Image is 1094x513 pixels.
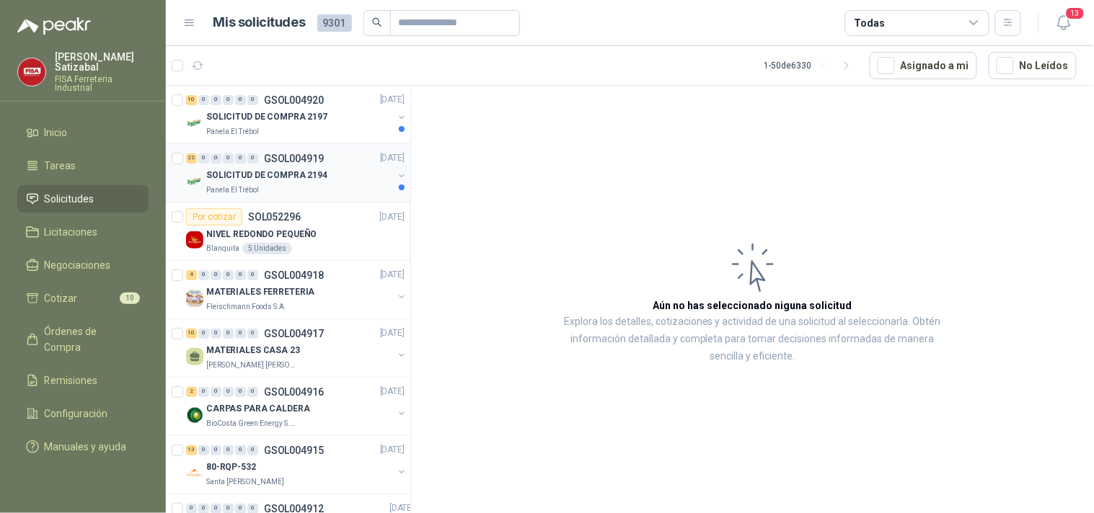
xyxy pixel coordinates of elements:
div: 22 [186,153,197,164]
span: 9301 [317,14,352,32]
div: 0 [198,445,209,455]
div: 0 [211,387,221,397]
div: 2 [186,387,197,397]
p: GSOL004919 [264,153,324,164]
div: 0 [247,329,258,339]
a: Cotizar10 [17,285,149,312]
div: Por cotizar [186,208,242,226]
p: CARPAS PARA CALDERA [206,403,310,416]
div: 0 [223,95,234,105]
div: 0 [235,387,246,397]
p: GSOL004916 [264,387,324,397]
a: Órdenes de Compra [17,318,149,361]
a: Remisiones [17,367,149,394]
span: Órdenes de Compra [45,324,135,355]
div: 0 [223,153,234,164]
a: Manuales y ayuda [17,433,149,460]
p: [DATE] [380,444,405,458]
div: 0 [211,445,221,455]
div: 0 [235,153,246,164]
p: Santa [PERSON_NAME] [206,476,284,488]
div: 0 [235,95,246,105]
p: Panela El Trébol [206,126,259,138]
div: 10 [186,329,197,339]
p: [DATE] [380,327,405,341]
a: Licitaciones [17,218,149,246]
a: 22 0 0 0 0 0 GSOL004919[DATE] Company LogoSOLICITUD DE COMPRA 2194Panela El Trébol [186,150,407,196]
a: Solicitudes [17,185,149,213]
div: 0 [223,329,234,339]
p: Panela El Trébol [206,184,259,196]
a: 10 0 0 0 0 0 GSOL004920[DATE] Company LogoSOLICITUD DE COMPRA 2197Panela El Trébol [186,92,407,138]
div: 0 [235,270,246,280]
p: [DATE] [380,385,405,399]
p: GSOL004917 [264,329,324,339]
div: 0 [247,270,258,280]
a: 4 0 0 0 0 0 GSOL004918[DATE] Company LogoMATERIALES FERRETERIAFleischmann Foods S.A. [186,267,407,313]
div: Todas [855,15,885,31]
span: Tareas [45,158,76,174]
div: 0 [223,387,234,397]
p: 80-RQP-532 [206,461,256,475]
div: 0 [223,445,234,455]
button: No Leídos [989,52,1077,79]
div: 0 [223,270,234,280]
h3: Aún no has seleccionado niguna solicitud [653,298,852,313]
div: 0 [211,270,221,280]
div: 13 [186,445,197,455]
a: Configuración [17,400,149,427]
a: 13 0 0 0 0 0 GSOL004915[DATE] Company Logo80-RQP-532Santa [PERSON_NAME] [186,442,407,488]
img: Logo peakr [17,17,91,35]
img: Company Logo [186,115,203,132]
a: Tareas [17,152,149,179]
div: 0 [211,95,221,105]
p: GSOL004915 [264,445,324,455]
div: 0 [235,445,246,455]
div: 0 [198,95,209,105]
p: GSOL004920 [264,95,324,105]
p: GSOL004918 [264,270,324,280]
p: NIVEL REDONDO PEQUEÑO [206,228,317,241]
span: Licitaciones [45,224,98,240]
p: FISA Ferreteria Industrial [55,75,149,92]
p: Fleischmann Foods S.A. [206,301,286,313]
img: Company Logo [186,290,203,307]
span: Inicio [45,125,68,140]
p: Explora los detalles, cotizaciones y actividad de una solicitud al seleccionarla. Obtén informaci... [555,313,950,365]
p: MATERIALES FERRETERIA [206,286,314,300]
div: 0 [211,153,221,164]
div: 0 [211,329,221,339]
span: 13 [1065,6,1085,20]
div: 0 [198,387,209,397]
p: SOLICITUD DE COMPRA 2197 [206,111,327,125]
p: BioCosta Green Energy S.A.S [206,418,297,429]
p: [DATE] [380,210,405,224]
div: 0 [198,329,209,339]
p: MATERIALES CASA 23 [206,344,300,358]
span: Cotizar [45,290,78,306]
p: [PERSON_NAME] Satizabal [55,52,149,72]
a: 2 0 0 0 0 0 GSOL004916[DATE] Company LogoCARPAS PARA CALDERABioCosta Green Energy S.A.S [186,383,407,429]
span: search [372,17,382,27]
span: 10 [120,293,140,304]
button: 13 [1051,10,1077,36]
div: 0 [198,270,209,280]
div: 0 [235,329,246,339]
p: [DATE] [380,152,405,166]
img: Company Logo [186,406,203,424]
div: 10 [186,95,197,105]
img: Company Logo [186,173,203,190]
button: Asignado a mi [870,52,977,79]
a: 10 0 0 0 0 0 GSOL004917[DATE] MATERIALES CASA 23[PERSON_NAME] [PERSON_NAME] [186,325,407,371]
a: Negociaciones [17,251,149,279]
div: 1 - 50 de 6330 [764,54,858,77]
div: 0 [247,387,258,397]
p: SOLICITUD DE COMPRA 2194 [206,169,327,183]
span: Solicitudes [45,191,94,207]
img: Company Logo [186,465,203,482]
div: 5 Unidades [242,243,292,254]
a: Inicio [17,119,149,146]
div: 0 [247,153,258,164]
p: Blanquita [206,243,239,254]
img: Company Logo [18,58,45,86]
